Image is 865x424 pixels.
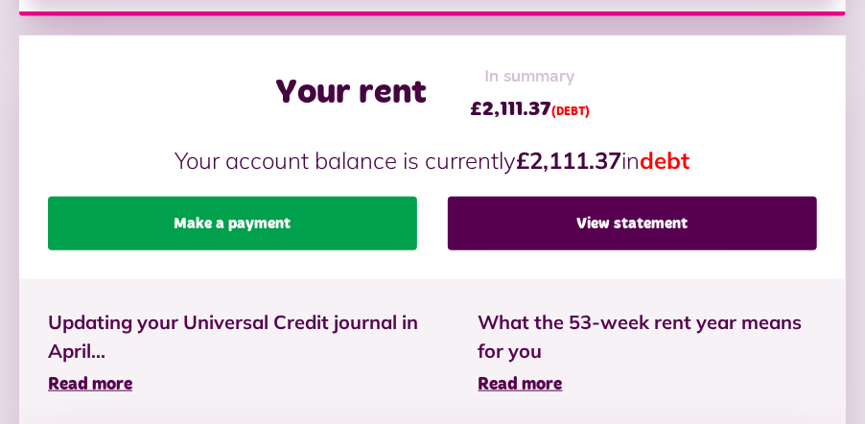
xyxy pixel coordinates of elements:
a: Updating your Universal Credit journal in April... Read more [48,308,421,398]
a: What the 53-week rent year means for you Read more [479,308,817,398]
a: View statement [448,197,817,250]
span: debt [641,146,690,175]
span: £2,111.37 [470,95,590,124]
a: Make a payment [48,197,417,250]
span: In summary [470,64,590,90]
span: (DEBT) [551,106,590,118]
span: Read more [479,376,563,393]
p: Your account balance is currently in [48,143,817,177]
span: What the 53-week rent year means for you [479,308,817,365]
h2: Your rent [275,73,427,114]
span: Read more [48,376,132,393]
strong: £2,111.37 [517,146,622,175]
span: Updating your Universal Credit journal in April... [48,308,421,365]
